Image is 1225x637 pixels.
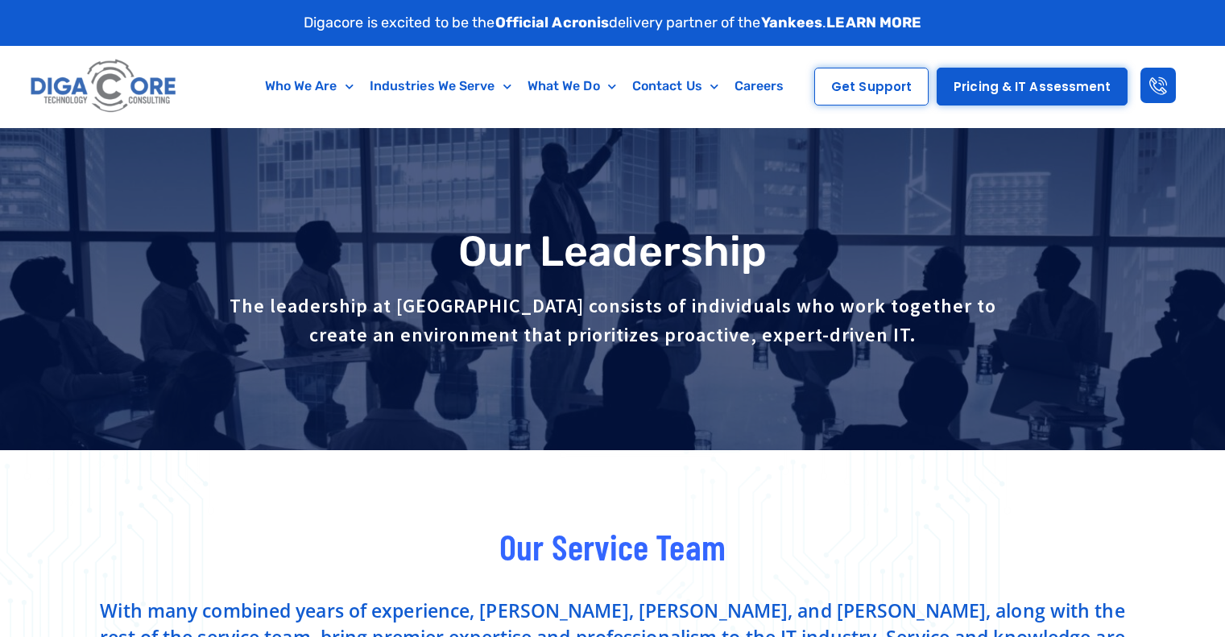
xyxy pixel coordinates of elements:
a: LEARN MORE [826,14,921,31]
a: Who We Are [257,68,362,105]
p: Digacore is excited to be the delivery partner of the . [304,12,922,34]
strong: Official Acronis [495,14,610,31]
strong: Yankees [761,14,823,31]
a: What We Do [519,68,624,105]
a: Careers [726,68,793,105]
img: Digacore logo 1 [27,54,181,119]
nav: Menu [246,68,803,105]
a: Pricing & IT Assessment [937,68,1128,105]
span: Get Support [831,81,912,93]
span: Pricing & IT Assessment [954,81,1111,93]
a: Contact Us [624,68,726,105]
a: Get Support [814,68,929,105]
h1: Our Leadership [97,229,1128,275]
a: Industries We Serve [362,68,519,105]
p: The leadership at [GEOGRAPHIC_DATA] consists of individuals who work together to create an enviro... [226,292,999,350]
span: Our Service Team [499,524,726,568]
